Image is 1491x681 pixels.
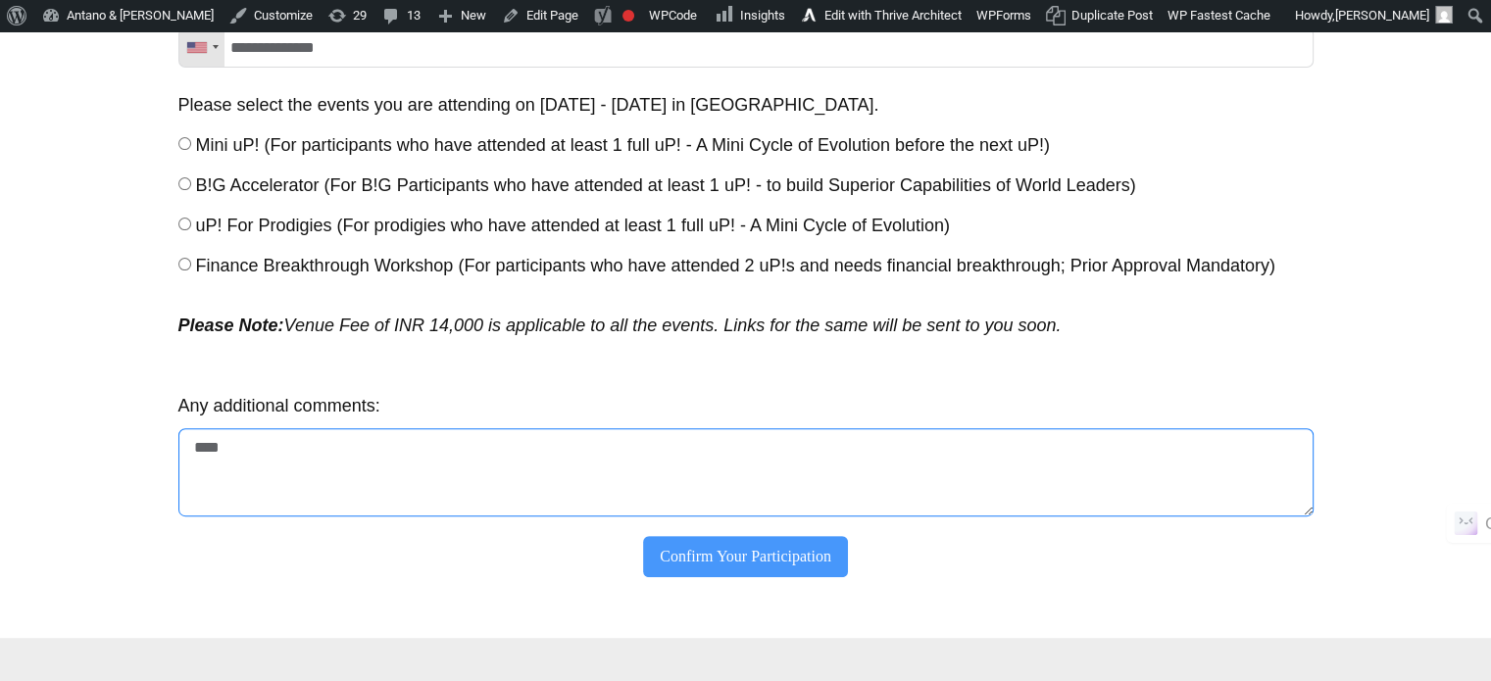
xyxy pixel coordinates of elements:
[1335,8,1429,23] span: [PERSON_NAME]
[196,256,1275,275] span: Finance Breakthrough Workshop (For participants who have attended 2 uP!s and needs financial brea...
[178,428,1314,516] textarea: Any additional comments:
[178,316,284,335] strong: Please Note:
[196,216,950,235] span: uP! For Prodigies (For prodigies who have attended at least 1 full uP! - A Mini Cycle of Evolution)
[622,10,634,22] div: Focus keyphrase not set
[740,8,785,23] span: Insights
[178,177,191,190] input: B!G Accelerator (For B!G Participants who have attended at least 1 uP! - to build Superior Capabi...
[196,175,1136,195] span: B!G Accelerator (For B!G Participants who have attended at least 1 uP! - to build Superior Capabi...
[178,218,191,230] input: uP! For Prodigies (For prodigies who have attended at least 1 full uP! - A Mini Cycle of Evolution)
[178,258,191,270] input: Finance Breakthrough Workshop (For participants who have attended 2 uP!s and needs financial brea...
[643,536,848,577] button: Confirm Your Participation
[178,137,191,150] input: Mini uP! (For participants who have attended at least 1 full uP! - A Mini Cycle of Evolution befo...
[178,316,1062,335] em: Venue Fee of INR 14,000 is applicable to all the events. Links for the same will be sent to you s...
[196,135,1050,155] span: Mini uP! (For participants who have attended at least 1 full uP! - A Mini Cycle of Evolution befo...
[179,28,224,67] div: Telephone country code
[178,388,380,423] label: Any additional comments:
[178,87,879,122] label: Please select the events you are attending on 18th - 21st Sep 2025 in Chennai.
[178,27,1314,68] input: Phone/Mobile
